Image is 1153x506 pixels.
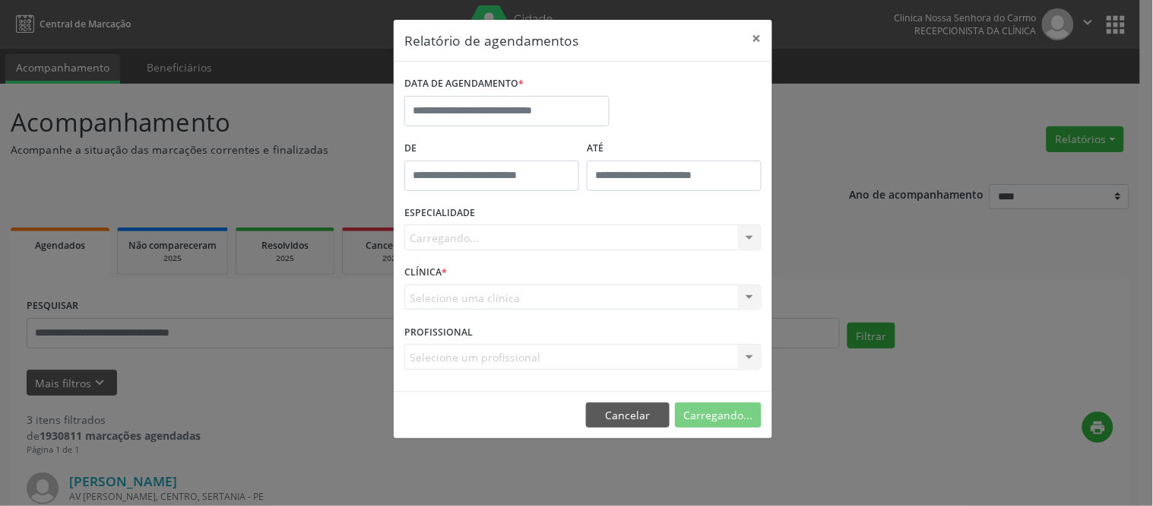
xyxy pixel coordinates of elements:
[404,72,524,96] label: DATA DE AGENDAMENTO
[404,137,579,161] label: De
[586,403,670,428] button: Cancelar
[742,20,772,57] button: Close
[587,137,762,161] label: ATÉ
[404,202,475,225] label: ESPECIALIDADE
[404,261,447,285] label: CLÍNICA
[404,30,578,50] h5: Relatório de agendamentos
[404,320,473,344] label: PROFISSIONAL
[675,403,762,428] button: Carregando...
